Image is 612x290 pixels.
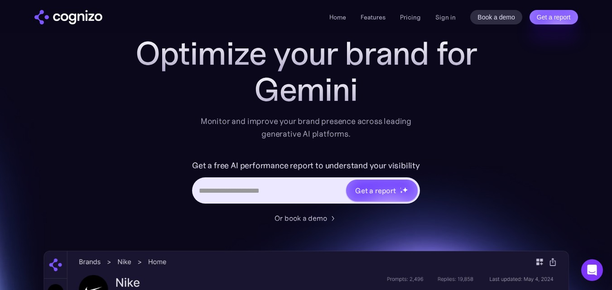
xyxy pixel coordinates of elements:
[125,71,487,108] div: Gemini
[361,13,386,21] a: Features
[125,35,487,71] h1: Optimize your brand for
[329,13,346,21] a: Home
[275,213,327,223] div: Or book a demo
[435,12,456,23] a: Sign in
[34,10,102,24] a: home
[400,187,401,189] img: star
[402,187,408,193] img: star
[345,179,419,202] a: Get a reportstarstarstar
[195,115,418,140] div: Monitor and improve your brand presence across leading generative AI platforms.
[470,10,522,24] a: Book a demo
[355,185,396,196] div: Get a report
[530,10,578,24] a: Get a report
[275,213,338,223] a: Or book a demo
[192,158,420,173] label: Get a free AI performance report to understand your visibility
[34,10,102,24] img: cognizo logo
[192,158,420,208] form: Hero URL Input Form
[581,259,603,281] div: Open Intercom Messenger
[400,190,403,194] img: star
[400,13,421,21] a: Pricing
